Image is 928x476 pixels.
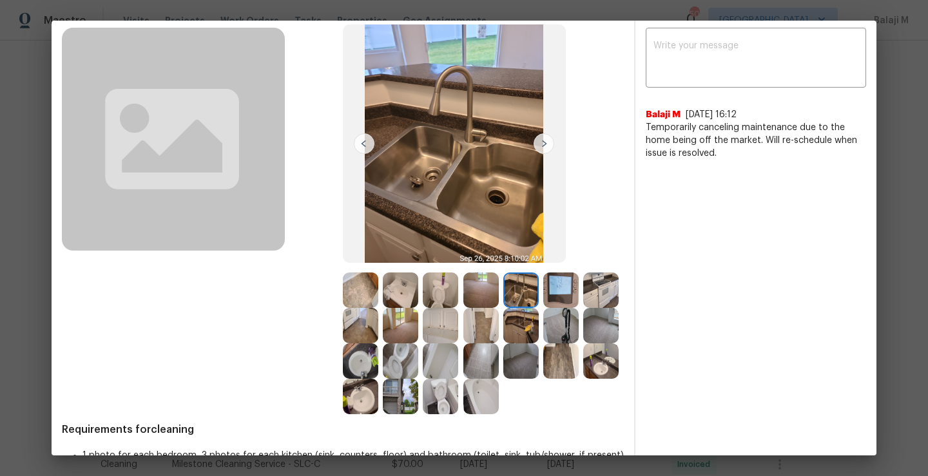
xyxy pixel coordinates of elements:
span: Balaji M [646,108,681,121]
span: Temporarily canceling maintenance due to the home being off the market. Will re-schedule when iss... [646,121,866,160]
img: left-chevron-button-url [354,133,374,154]
li: 1 photo for each bedroom, 3 photos for each kitchen (sink, counters, floor) and bathroom (toilet,... [82,449,624,462]
img: right-chevron-button-url [534,133,554,154]
span: Requirements for cleaning [62,423,624,436]
span: [DATE] 16:12 [686,110,737,119]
